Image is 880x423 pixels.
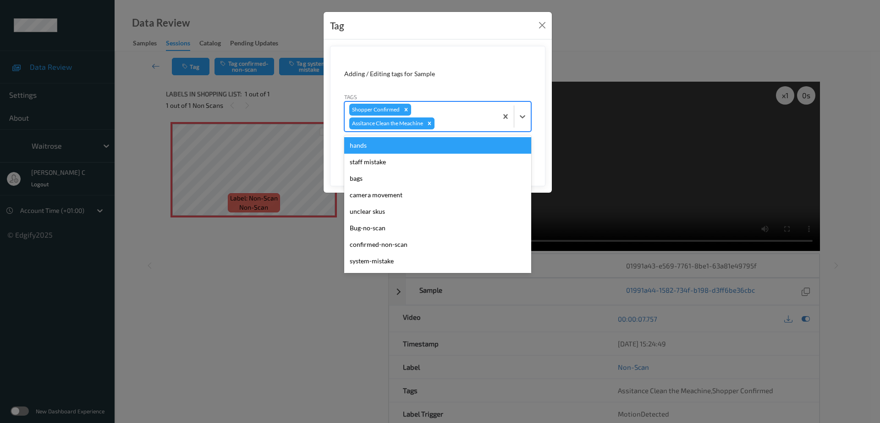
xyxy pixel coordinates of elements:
div: Remove Shopper Confirmed [401,104,411,116]
div: camera movement [344,187,531,203]
div: Assitance Clean the Meachine [349,117,424,129]
div: confirmed-non-scan [344,236,531,253]
div: Adding / Editing tags for Sample [344,69,531,78]
div: unclear skus [344,203,531,220]
div: Bug-no-scan [344,220,531,236]
div: Remove Assitance Clean the Meachine [424,117,434,129]
div: hands [344,137,531,154]
div: staff mistake [344,154,531,170]
div: failed to recover [344,269,531,286]
div: bags [344,170,531,187]
div: Shopper Confirmed [349,104,401,116]
label: Tags [344,93,357,101]
div: Tag [330,18,344,33]
button: Close [536,19,549,32]
div: system-mistake [344,253,531,269]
